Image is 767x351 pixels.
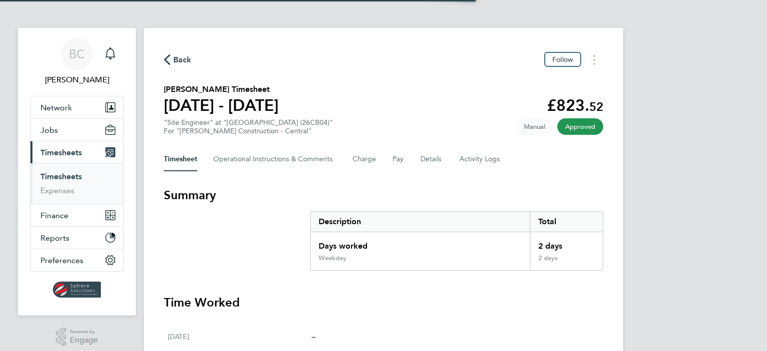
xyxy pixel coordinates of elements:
[312,332,316,341] span: –
[53,282,101,298] img: spheresolutions-logo-retina.png
[30,204,123,226] button: Finance
[18,28,136,316] nav: Main navigation
[164,118,333,135] div: "Site Engineer" at "[GEOGRAPHIC_DATA] (26CB04)"
[544,52,581,67] button: Follow
[392,147,404,171] button: Pay
[56,328,98,347] a: Powered byEngage
[585,52,603,67] button: Timesheets Menu
[40,103,72,112] span: Network
[530,232,603,254] div: 2 days
[173,54,192,66] span: Back
[30,227,123,249] button: Reports
[70,336,98,345] span: Engage
[516,118,553,135] span: This timesheet was manually created.
[530,212,603,232] div: Total
[310,211,603,271] div: Summary
[164,187,603,203] h3: Summary
[70,328,98,336] span: Powered by
[30,282,124,298] a: Go to home page
[30,163,123,204] div: Timesheets
[552,55,573,64] span: Follow
[353,147,377,171] button: Charge
[40,233,69,243] span: Reports
[164,83,279,95] h2: [PERSON_NAME] Timesheet
[30,119,123,141] button: Jobs
[164,127,333,135] div: For "[PERSON_NAME] Construction - Central"
[459,147,501,171] button: Activity Logs
[530,254,603,270] div: 2 days
[168,331,312,343] div: [DATE]
[311,212,530,232] div: Description
[40,172,82,181] a: Timesheets
[40,186,74,195] a: Expenses
[30,38,124,86] a: BC[PERSON_NAME]
[589,99,603,114] span: 52
[69,47,85,60] span: BC
[30,96,123,118] button: Network
[40,125,58,135] span: Jobs
[319,254,347,262] div: Weekday
[164,95,279,115] h1: [DATE] - [DATE]
[557,118,603,135] span: This timesheet has been approved.
[40,148,82,157] span: Timesheets
[164,295,603,311] h3: Time Worked
[30,74,124,86] span: Briony Carr
[40,211,68,220] span: Finance
[311,232,530,254] div: Days worked
[420,147,443,171] button: Details
[164,147,197,171] button: Timesheet
[30,141,123,163] button: Timesheets
[30,249,123,271] button: Preferences
[213,147,337,171] button: Operational Instructions & Comments
[40,256,83,265] span: Preferences
[164,53,192,66] button: Back
[547,96,603,115] app-decimal: £823.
